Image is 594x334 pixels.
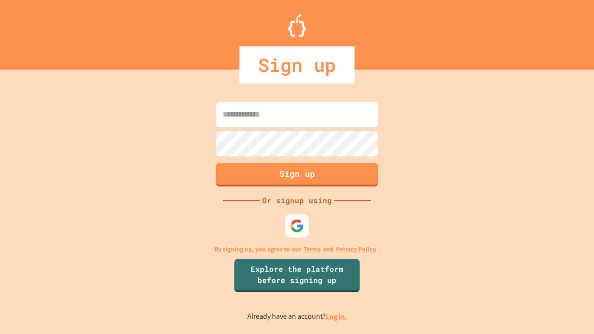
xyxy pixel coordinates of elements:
[260,195,334,206] div: Or signup using
[336,244,376,254] a: Privacy Policy
[239,46,355,83] div: Sign up
[216,163,378,186] button: Sign up
[247,311,347,322] p: Already have an account?
[214,244,380,254] p: By signing up, you agree to our and .
[303,244,321,254] a: Terms
[290,219,304,233] img: google-icon.svg
[326,312,347,321] a: Log in.
[234,259,360,292] a: Explore the platform before signing up
[288,14,306,37] img: Logo.svg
